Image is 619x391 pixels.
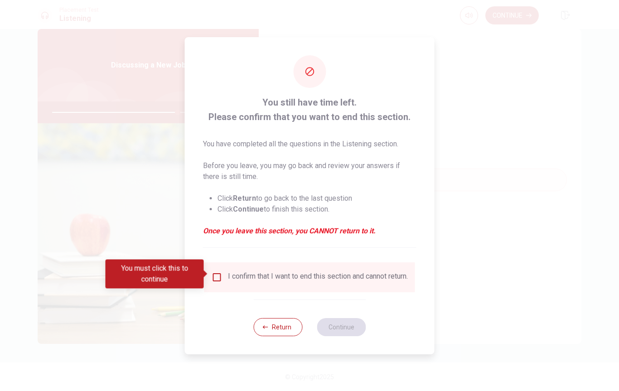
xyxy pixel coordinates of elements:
[212,272,222,283] span: You must click this to continue
[203,139,416,150] p: You have completed all the questions in the Listening section.
[233,194,256,203] strong: Return
[106,260,204,289] div: You must click this to continue
[203,95,416,124] span: You still have time left. Please confirm that you want to end this section.
[203,226,416,237] em: Once you leave this section, you CANNOT return to it.
[218,204,416,215] li: Click to finish this section.
[317,318,366,336] button: Continue
[228,272,408,283] div: I confirm that I want to end this section and cannot return.
[203,160,416,182] p: Before you leave, you may go back and review your answers if there is still time.
[218,193,416,204] li: Click to go back to the last question
[253,318,302,336] button: Return
[233,205,264,213] strong: Continue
